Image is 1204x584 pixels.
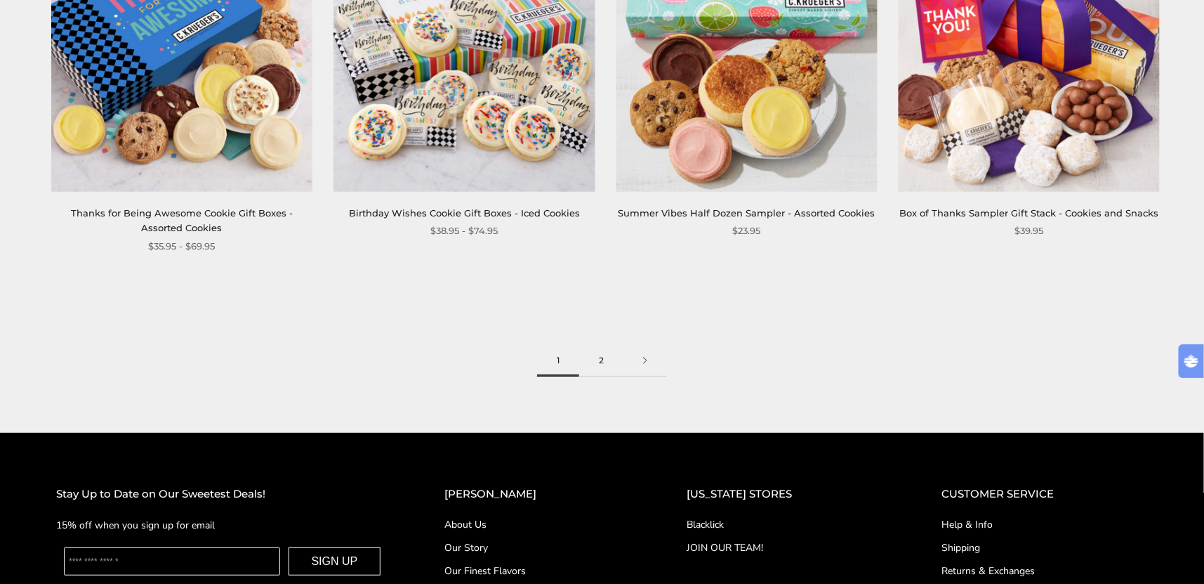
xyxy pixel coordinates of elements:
[289,547,381,576] button: SIGN UP
[149,239,216,254] span: $35.95 - $69.95
[537,345,579,377] span: 1
[687,517,886,532] a: Blacklick
[618,207,875,219] a: Summer Vibes Half Dozen Sampler - Assorted Cookies
[687,486,886,503] h2: [US_STATE] STORES
[444,517,630,532] a: About Us
[941,540,1148,555] a: Shipping
[941,564,1148,578] a: Returns & Exchanges
[941,517,1148,532] a: Help & Info
[349,207,580,219] a: Birthday Wishes Cookie Gift Boxes - Iced Cookies
[56,486,388,503] h2: Stay Up to Date on Our Sweetest Deals!
[71,207,293,233] a: Thanks for Being Awesome Cookie Gift Boxes - Assorted Cookies
[444,486,630,503] h2: [PERSON_NAME]
[579,345,623,377] a: 2
[444,564,630,578] a: Our Finest Flavors
[430,223,498,238] span: $38.95 - $74.95
[56,517,388,533] p: 15% off when you sign up for email
[11,531,145,573] iframe: Sign Up via Text for Offers
[733,223,761,238] span: $23.95
[1014,223,1043,238] span: $39.95
[899,207,1158,219] a: Box of Thanks Sampler Gift Stack - Cookies and Snacks
[444,540,630,555] a: Our Story
[941,486,1148,503] h2: CUSTOMER SERVICE
[623,345,667,377] a: Next page
[687,540,886,555] a: JOIN OUR TEAM!
[64,547,280,576] input: Enter your email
